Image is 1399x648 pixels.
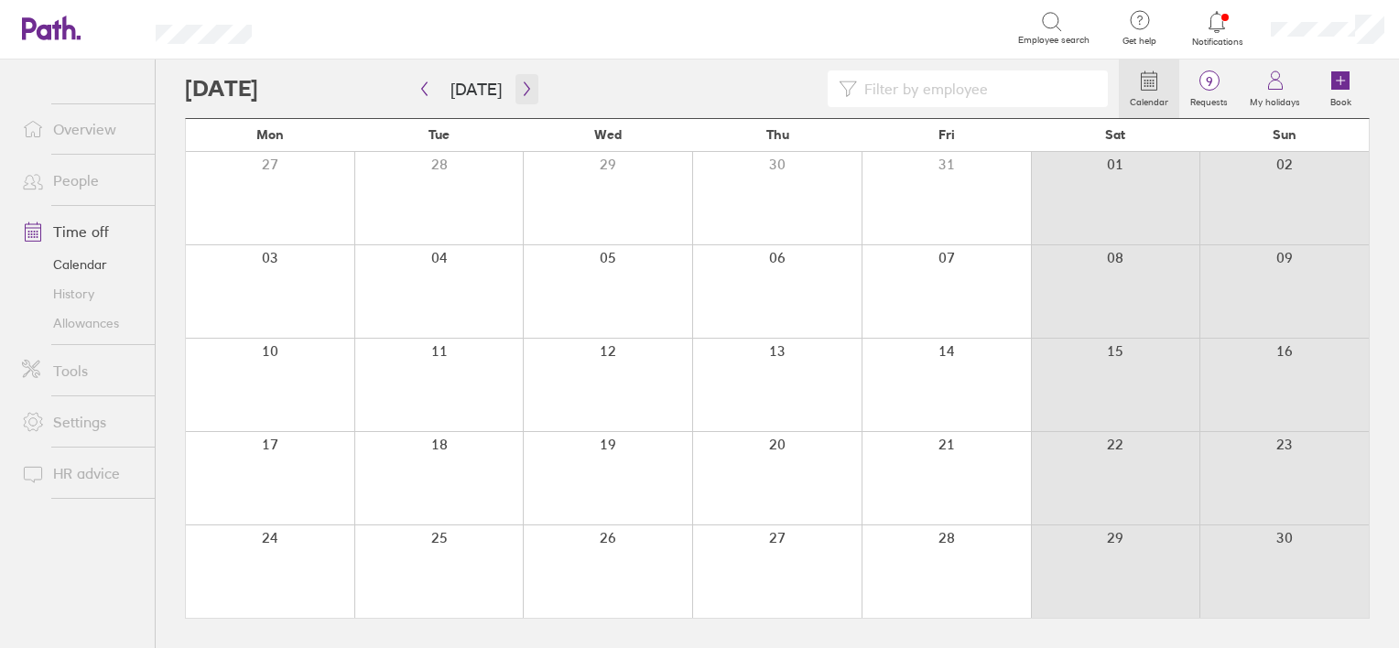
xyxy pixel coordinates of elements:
div: Search [301,19,348,36]
a: HR advice [7,455,155,491]
a: Allowances [7,308,155,338]
a: Book [1311,59,1370,118]
a: 9Requests [1179,59,1239,118]
label: Book [1319,92,1362,108]
a: Overview [7,111,155,147]
span: Notifications [1188,37,1247,48]
a: History [7,279,155,308]
span: Employee search [1018,35,1090,46]
button: [DATE] [436,74,516,104]
a: My holidays [1239,59,1311,118]
span: Thu [766,127,789,142]
label: My holidays [1239,92,1311,108]
a: Calendar [7,250,155,279]
span: Mon [256,127,284,142]
span: Tue [428,127,450,142]
span: Get help [1110,36,1169,47]
span: Fri [938,127,955,142]
span: Sun [1273,127,1296,142]
label: Requests [1179,92,1239,108]
a: Settings [7,404,155,440]
span: 9 [1179,74,1239,89]
span: Sat [1105,127,1125,142]
a: Notifications [1188,9,1247,48]
a: People [7,162,155,199]
span: Wed [594,127,622,142]
a: Calendar [1119,59,1179,118]
a: Tools [7,352,155,389]
input: Filter by employee [857,71,1097,106]
label: Calendar [1119,92,1179,108]
a: Time off [7,213,155,250]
